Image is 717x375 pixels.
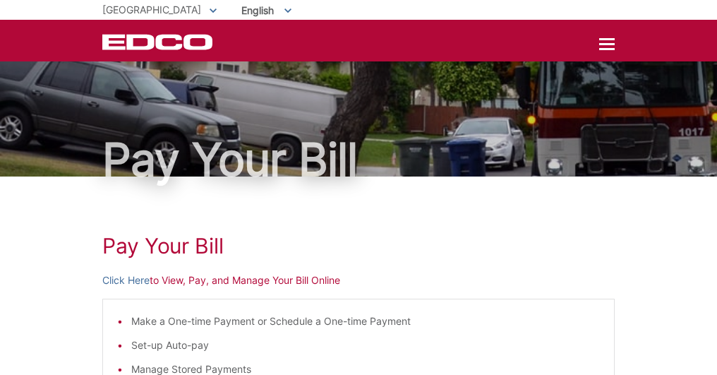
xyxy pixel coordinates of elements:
a: EDCD logo. Return to the homepage. [102,34,215,50]
span: [GEOGRAPHIC_DATA] [102,4,201,16]
p: to View, Pay, and Manage Your Bill Online [102,273,615,288]
li: Set-up Auto-pay [131,338,600,353]
li: Make a One-time Payment or Schedule a One-time Payment [131,314,600,329]
h1: Pay Your Bill [102,233,615,258]
a: Click Here [102,273,150,288]
h1: Pay Your Bill [102,137,615,182]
